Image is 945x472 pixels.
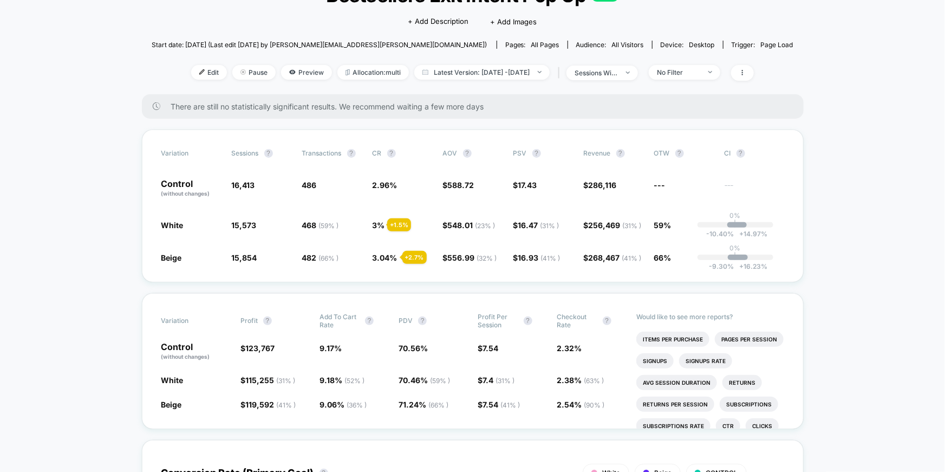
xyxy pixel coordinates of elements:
span: $ [443,253,497,262]
span: + [739,230,744,238]
span: ( 66 % ) [428,401,448,409]
span: 3 % [373,221,385,230]
span: 2.32 % [557,344,582,353]
span: 268,467 [589,253,642,262]
span: Edit [191,65,227,80]
img: end [240,69,246,75]
div: + 2.7 % [402,251,427,264]
span: 9.06 % [320,400,367,409]
span: Allocation: multi [337,65,409,80]
span: ( 90 % ) [584,401,605,409]
li: Returns Per Session [636,397,714,412]
button: ? [463,149,472,158]
span: ( 41 % ) [622,254,642,262]
span: ( 31 % ) [496,377,515,385]
span: 482 [302,253,339,262]
span: + Add Images [491,17,537,26]
span: There are still no statistically significant results. We recommend waiting a few more days [171,102,782,111]
li: Pages Per Session [715,332,784,347]
p: 0% [730,211,741,219]
p: Would like to see more reports? [636,313,784,321]
span: White [161,221,184,230]
span: Add To Cart Rate [320,313,360,329]
li: Signups [636,353,674,368]
img: end [538,71,542,73]
span: (without changes) [161,353,210,360]
span: Variation [161,149,221,158]
span: $ [513,253,561,262]
span: CR [373,149,382,157]
span: $ [584,221,642,230]
button: ? [365,316,374,325]
img: end [626,72,630,74]
div: Trigger: [732,41,793,49]
span: Revenue [584,149,611,157]
span: 70.56 % [399,344,428,353]
li: Clicks [746,418,779,434]
button: ? [616,149,625,158]
span: ( 32 % ) [477,254,497,262]
span: ( 52 % ) [344,377,364,385]
span: 256,469 [589,221,642,230]
span: ( 63 % ) [584,377,604,385]
li: Items Per Purchase [636,332,709,347]
span: Pause [232,65,276,80]
span: 70.46 % [399,376,450,385]
span: $ [443,180,474,190]
div: Pages: [505,41,559,49]
span: all pages [531,41,559,49]
span: Device: [652,41,723,49]
span: 17.43 [518,180,537,190]
span: 66% [654,253,672,262]
span: 9.18 % [320,376,364,385]
span: CI [725,149,784,158]
li: Avg Session Duration [636,375,717,390]
span: OTW [654,149,714,158]
span: Latest Version: [DATE] - [DATE] [414,65,550,80]
p: | [734,219,737,228]
button: ? [675,149,684,158]
span: Checkout Rate [557,313,597,329]
span: $ [513,180,537,190]
button: ? [603,316,611,325]
button: ? [347,149,356,158]
p: 0% [730,244,741,252]
span: Sessions [232,149,259,157]
span: 548.01 [448,221,496,230]
span: $ [240,376,295,385]
span: $ [478,400,520,409]
span: ( 66 % ) [319,254,339,262]
span: 286,116 [589,180,617,190]
div: Audience: [576,41,644,49]
span: 2.54 % [557,400,605,409]
span: Preview [281,65,332,80]
span: | [555,65,566,81]
li: Subscriptions [720,397,778,412]
span: ( 59 % ) [319,222,339,230]
span: $ [478,376,515,385]
span: ( 41 % ) [276,401,296,409]
span: Beige [161,253,182,262]
span: 15,573 [232,221,257,230]
span: 119,592 [245,400,296,409]
span: $ [478,344,499,353]
span: 115,255 [245,376,295,385]
span: $ [513,221,559,230]
span: 468 [302,221,339,230]
span: AOV [443,149,458,157]
span: --- [725,182,784,198]
button: ? [418,316,427,325]
span: $ [240,344,275,353]
button: ? [263,316,272,325]
li: Signups Rate [679,353,732,368]
button: ? [524,316,532,325]
span: 7.4 [483,376,515,385]
span: $ [240,400,296,409]
span: 59% [654,221,672,230]
span: 16,413 [232,180,255,190]
span: 71.24 % [399,400,448,409]
span: 2.96 % [373,180,397,190]
span: PSV [513,149,527,157]
span: $ [443,221,496,230]
span: Transactions [302,149,342,157]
